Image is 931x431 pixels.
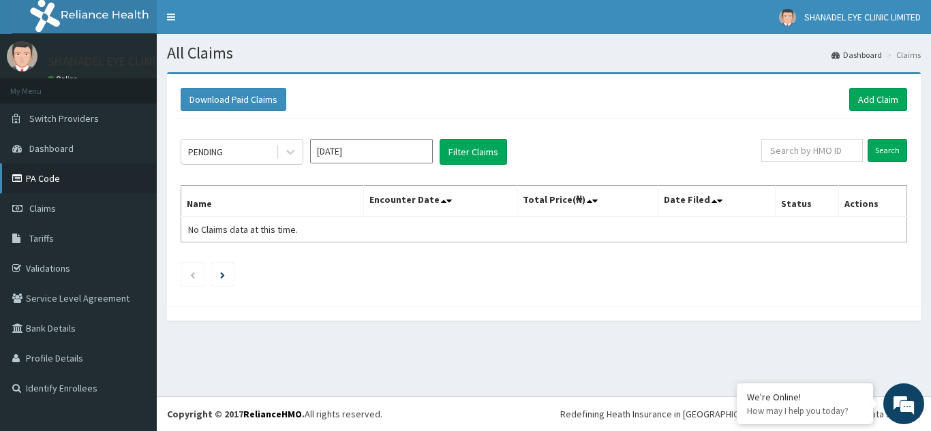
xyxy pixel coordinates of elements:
[7,287,260,334] textarea: Type your message and hit 'Enter'
[440,139,507,165] button: Filter Claims
[29,112,99,125] span: Switch Providers
[188,145,223,159] div: PENDING
[220,268,225,281] a: Next page
[747,405,863,417] p: How may I help you today?
[25,68,55,102] img: d_794563401_company_1708531726252_794563401
[831,49,882,61] a: Dashboard
[243,408,302,420] a: RelianceHMO
[310,139,433,163] input: Select Month and Year
[48,74,80,84] a: Online
[167,408,305,420] strong: Copyright © 2017 .
[29,232,54,244] span: Tariffs
[560,407,921,421] div: Redefining Heath Insurance in [GEOGRAPHIC_DATA] using Telemedicine and Data Science!
[71,76,229,94] div: Chat with us now
[747,391,863,403] div: We're Online!
[181,88,286,111] button: Download Paid Claims
[188,223,298,236] span: No Claims data at this time.
[761,139,863,162] input: Search by HMO ID
[79,129,188,266] span: We're online!
[883,49,921,61] li: Claims
[658,186,776,217] th: Date Filed
[29,142,74,155] span: Dashboard
[364,186,517,217] th: Encounter Date
[48,55,208,67] p: SHANADEL EYE CLINIC LIMITED
[157,396,931,431] footer: All rights reserved.
[29,202,56,214] span: Claims
[224,7,256,39] div: Minimize live chat window
[517,186,658,217] th: Total Price(₦)
[776,186,839,217] th: Status
[779,9,796,26] img: User Image
[838,186,906,217] th: Actions
[868,139,907,162] input: Search
[804,11,921,23] span: SHANADEL EYE CLINIC LIMITED
[849,88,907,111] a: Add Claim
[181,186,364,217] th: Name
[189,268,196,281] a: Previous page
[7,41,37,71] img: User Image
[167,44,921,62] h1: All Claims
